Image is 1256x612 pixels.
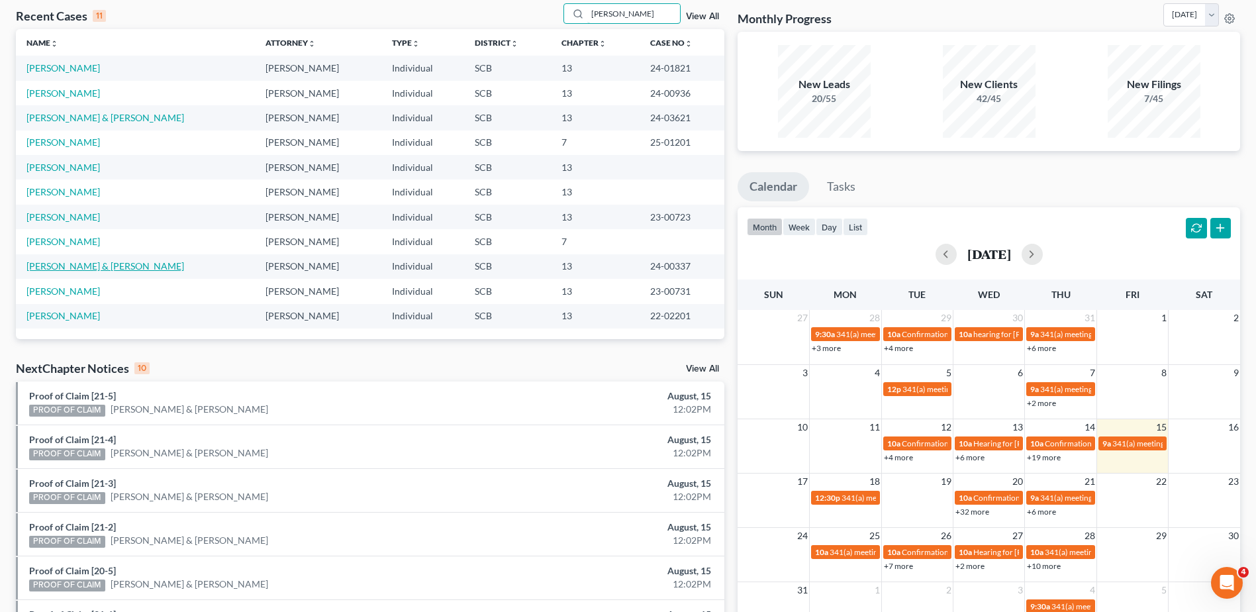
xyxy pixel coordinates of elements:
a: [PERSON_NAME] & [PERSON_NAME] [111,534,268,547]
a: +6 more [1027,343,1056,353]
span: Thu [1051,289,1071,300]
span: 9a [1102,438,1111,448]
td: 24-00337 [640,254,724,279]
div: New Filings [1108,77,1200,92]
span: 341(a) meeting for [PERSON_NAME] [1040,493,1168,503]
span: 341(a) meeting for [PERSON_NAME] [1051,601,1179,611]
span: 341(a) meeting for [PERSON_NAME] [902,384,1030,394]
a: Proof of Claim [20-5] [29,565,116,576]
a: Chapterunfold_more [561,38,606,48]
div: 12:02PM [493,403,711,416]
span: Confirmation Hearing for [PERSON_NAME] & [PERSON_NAME] [902,547,1124,557]
span: Confirmation Hearing for [PERSON_NAME] [902,329,1053,339]
td: SCB [464,81,551,105]
div: 12:02PM [493,446,711,460]
span: 30 [1227,528,1240,544]
td: [PERSON_NAME] [255,155,381,179]
td: 13 [551,105,640,130]
span: 10a [1030,547,1043,557]
div: PROOF OF CLAIM [29,405,105,417]
a: [PERSON_NAME] [26,211,100,223]
button: month [747,218,783,236]
i: unfold_more [685,40,693,48]
td: 7 [551,229,640,254]
span: 25 [868,528,881,544]
button: list [843,218,868,236]
div: 7/45 [1108,92,1200,105]
span: hearing for [PERSON_NAME] [973,329,1075,339]
td: SCB [464,279,551,303]
td: SCB [464,179,551,204]
div: August, 15 [493,477,711,490]
td: SCB [464,229,551,254]
span: 28 [868,310,881,326]
span: Hearing for [PERSON_NAME] [973,438,1077,448]
span: 10a [959,547,972,557]
span: 27 [796,310,809,326]
span: 20 [1011,474,1024,489]
span: 4 [1088,582,1096,598]
td: Individual [381,279,465,303]
button: week [783,218,816,236]
a: [PERSON_NAME] [26,285,100,297]
span: 341(a) meeting for [PERSON_NAME] & [PERSON_NAME] [836,329,1034,339]
td: 24-03621 [640,105,724,130]
a: [PERSON_NAME] [26,87,100,99]
td: 13 [551,304,640,329]
span: 341(a) meeting for [PERSON_NAME] [1112,438,1240,448]
span: 18 [868,474,881,489]
a: View All [686,12,719,21]
a: View All [686,364,719,374]
span: 3 [801,365,809,381]
a: Proof of Claim [21-3] [29,478,116,489]
span: 10a [815,547,828,557]
h2: [DATE] [967,247,1011,261]
td: Individual [381,254,465,279]
span: 4 [1238,567,1249,578]
a: [PERSON_NAME] [26,236,100,247]
span: 10a [959,493,972,503]
td: [PERSON_NAME] [255,105,381,130]
div: PROOF OF CLAIM [29,448,105,460]
span: Mon [834,289,857,300]
td: SCB [464,304,551,329]
span: 2 [945,582,953,598]
span: 1 [1160,310,1168,326]
a: Typeunfold_more [392,38,420,48]
span: 17 [796,474,809,489]
td: [PERSON_NAME] [255,279,381,303]
span: Confirmation Hearing for La [PERSON_NAME] [1045,438,1206,448]
a: +4 more [884,343,913,353]
span: 29 [1155,528,1168,544]
a: Proof of Claim [21-4] [29,434,116,445]
a: [PERSON_NAME] & [PERSON_NAME] [111,403,268,416]
a: +32 more [955,507,989,517]
span: 28 [1083,528,1096,544]
button: day [816,218,843,236]
td: [PERSON_NAME] [255,179,381,204]
td: 22-02201 [640,304,724,329]
span: 31 [1083,310,1096,326]
td: 13 [551,254,640,279]
span: 13 [1011,419,1024,435]
div: 12:02PM [493,534,711,547]
span: Sun [764,289,783,300]
span: 9a [1030,384,1039,394]
span: 341(a) meeting for [1040,329,1104,339]
a: Calendar [738,172,809,201]
a: [PERSON_NAME] [26,62,100,74]
span: 12p [887,384,901,394]
h3: Monthly Progress [738,11,832,26]
td: 13 [551,205,640,229]
span: 10a [1030,438,1043,448]
i: unfold_more [599,40,606,48]
span: Confirmation Date for [PERSON_NAME] [973,493,1114,503]
span: 16 [1227,419,1240,435]
span: 8 [1160,365,1168,381]
td: 13 [551,279,640,303]
td: 23-00731 [640,279,724,303]
span: 341(a) meeting for [PERSON_NAME] [842,493,969,503]
div: New Clients [943,77,1036,92]
div: August, 15 [493,564,711,578]
td: SCB [464,130,551,155]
